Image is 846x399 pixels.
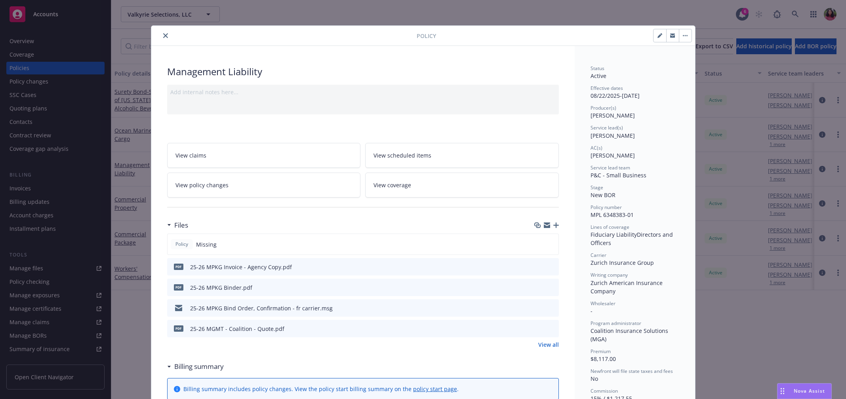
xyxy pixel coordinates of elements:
span: [PERSON_NAME] [591,112,635,119]
button: preview file [549,263,556,271]
span: Program administrator [591,320,641,327]
span: View coverage [373,181,411,189]
span: Lines of coverage [591,224,629,230]
span: Directors and Officers [591,231,675,247]
span: pdf [174,284,183,290]
span: Effective dates [591,85,623,91]
div: Drag to move [777,384,787,399]
span: MPL 6348383-01 [591,211,634,218]
button: Nova Assist [777,383,832,399]
span: Newfront will file state taxes and fees [591,368,673,374]
span: Active [591,72,606,80]
span: $8,117.00 [591,355,616,363]
div: 25-26 MPKG Binder.pdf [190,283,252,292]
button: preview file [549,283,556,292]
span: Service lead(s) [591,124,623,131]
span: Stage [591,184,603,191]
span: Premium [591,348,611,355]
a: View all [538,340,559,349]
span: Policy number [591,204,622,211]
button: preview file [549,325,556,333]
div: 25-26 MPKG Bind Order, Confirmation - fr carrier.msg [190,304,333,312]
span: P&C - Small Business [591,171,646,179]
span: Missing [196,240,217,249]
button: download file [536,325,542,333]
span: Nova Assist [794,388,825,394]
span: Service lead team [591,164,630,171]
span: View scheduled items [373,151,431,160]
span: Zurich Insurance Group [591,259,654,266]
a: View claims [167,143,361,168]
span: Status [591,65,604,72]
span: Commission [591,388,618,394]
span: No [591,375,598,382]
div: Management Liability [167,65,559,78]
div: Files [167,220,188,230]
span: Fiduciary Liability [591,231,637,238]
span: View policy changes [175,181,229,189]
a: View coverage [365,173,559,198]
span: Wholesaler [591,300,615,307]
button: close [161,31,170,40]
a: policy start page [413,385,457,393]
span: pdf [174,325,183,331]
button: download file [536,283,542,292]
span: Coalition Insurance Solutions (MGA) [591,327,670,343]
h3: Billing summary [174,361,224,372]
a: View policy changes [167,173,361,198]
span: View claims [175,151,206,160]
span: Zurich American Insurance Company [591,279,664,295]
span: Writing company [591,272,628,278]
button: download file [536,304,542,312]
div: Billing summary includes policy changes. View the policy start billing summary on the . [183,385,459,393]
button: download file [536,263,542,271]
span: [PERSON_NAME] [591,132,635,139]
span: Producer(s) [591,104,616,111]
span: Policy [174,241,190,248]
span: Policy [417,32,436,40]
div: Billing summary [167,361,224,372]
span: pdf [174,264,183,270]
div: 08/22/2025 - [DATE] [591,85,679,100]
span: New BOR [591,191,615,199]
span: [PERSON_NAME] [591,152,635,159]
div: Add internal notes here... [170,88,556,96]
span: Carrier [591,252,606,258]
div: 25-26 MPKG Invoice - Agency Copy.pdf [190,263,292,271]
span: AC(s) [591,144,602,151]
span: - [591,307,593,315]
button: preview file [549,304,556,312]
h3: Files [174,220,188,230]
div: 25-26 MGMT - Coalition - Quote.pdf [190,325,284,333]
a: View scheduled items [365,143,559,168]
